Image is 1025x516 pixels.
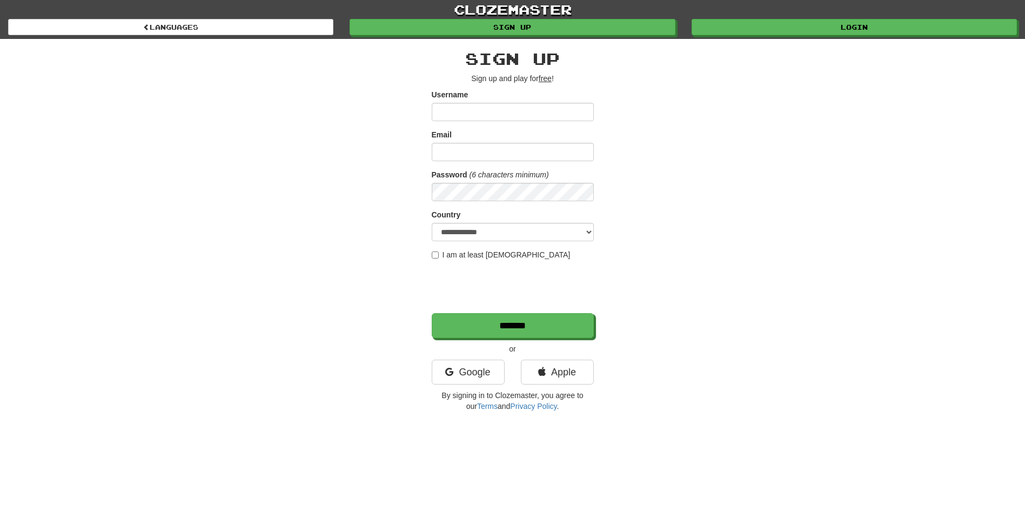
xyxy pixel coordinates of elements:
input: I am at least [DEMOGRAPHIC_DATA] [432,252,439,259]
label: Username [432,89,468,100]
label: Password [432,169,467,180]
iframe: reCAPTCHA [432,266,596,308]
p: or [432,343,594,354]
a: Sign up [350,19,675,35]
a: Apple [521,360,594,385]
p: Sign up and play for ! [432,73,594,84]
h2: Sign up [432,50,594,68]
label: I am at least [DEMOGRAPHIC_DATA] [432,249,571,260]
em: (6 characters minimum) [470,170,549,179]
a: Privacy Policy [510,402,557,411]
label: Email [432,129,452,140]
p: By signing in to Clozemaster, you agree to our and . [432,390,594,412]
a: Google [432,360,505,385]
a: Terms [477,402,498,411]
label: Country [432,209,461,220]
a: Languages [8,19,333,35]
a: Login [692,19,1017,35]
u: free [539,74,552,83]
